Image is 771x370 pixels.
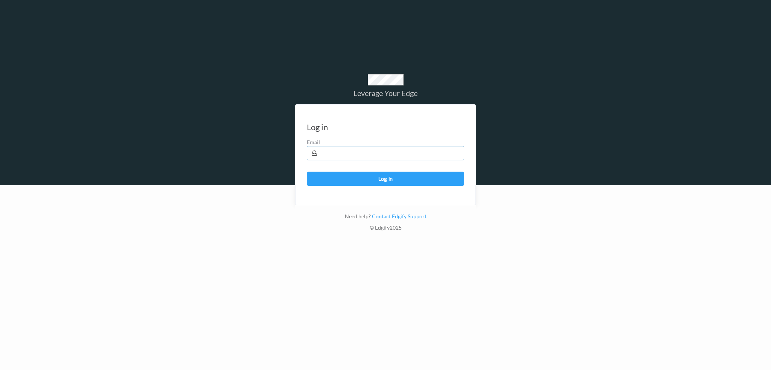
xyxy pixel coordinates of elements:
[295,224,476,235] div: © Edgify 2025
[295,213,476,224] div: Need help?
[295,89,476,97] div: Leverage Your Edge
[307,123,328,131] div: Log in
[371,213,427,219] a: Contact Edgify Support
[307,139,464,146] label: Email
[307,172,464,186] button: Log in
